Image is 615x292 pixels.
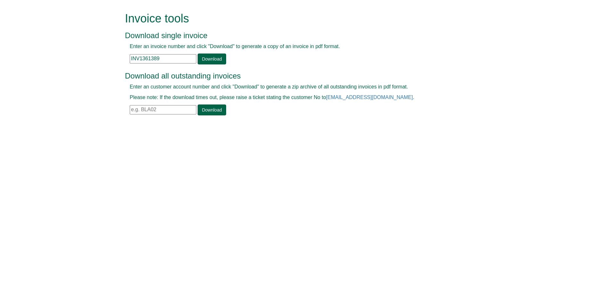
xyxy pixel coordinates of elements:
[130,105,196,114] input: e.g. BLA02
[130,94,471,101] p: Please note: If the download times out, please raise a ticket stating the customer No to .
[198,104,226,115] a: Download
[130,83,471,91] p: Enter an customer account number and click "Download" to generate a zip archive of all outstandin...
[130,43,471,50] p: Enter an invoice number and click "Download" to generate a copy of an invoice in pdf format.
[130,54,196,63] input: e.g. INV1234
[125,72,476,80] h3: Download all outstanding invoices
[125,31,476,40] h3: Download single invoice
[326,95,413,100] a: [EMAIL_ADDRESS][DOMAIN_NAME]
[125,12,476,25] h1: Invoice tools
[198,54,226,64] a: Download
